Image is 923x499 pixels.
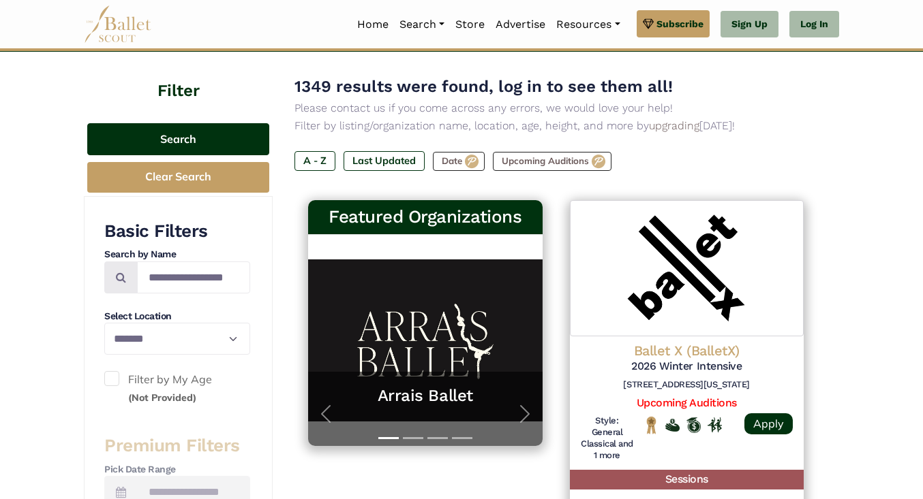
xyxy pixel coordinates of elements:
[104,248,250,261] h4: Search by Name
[744,413,793,434] a: Apply
[581,379,793,391] h6: [STREET_ADDRESS][US_STATE]
[137,261,250,293] input: Search by names...
[665,419,680,432] img: Offers Financial Aid
[87,123,269,155] button: Search
[570,470,804,489] h5: Sessions
[637,10,710,37] a: Subscribe
[104,434,250,457] h3: Premium Filters
[84,52,273,103] h4: Filter
[128,391,196,404] small: (Not Provided)
[581,342,793,359] h4: Ballet X (BalletX)
[656,16,703,31] span: Subscribe
[493,152,611,171] label: Upcoming Auditions
[319,206,532,229] h3: Featured Organizations
[581,359,793,374] h5: 2026 Winter Intensive
[378,430,399,446] button: Slide 1
[686,417,701,433] img: Offers Scholarship
[104,310,250,323] h4: Select Location
[452,430,472,446] button: Slide 4
[490,10,551,39] a: Advertise
[450,10,490,39] a: Store
[403,430,423,446] button: Slide 2
[708,417,722,432] img: In Person
[570,200,804,336] img: Logo
[294,77,673,96] span: 1349 results were found, log in to see them all!
[87,162,269,193] button: Clear Search
[427,430,448,446] button: Slide 3
[581,415,634,462] h6: Style: General Classical and 1 more
[789,11,839,38] a: Log In
[294,151,335,170] label: A - Z
[104,371,250,406] label: Filter by My Age
[551,10,625,39] a: Resources
[352,10,394,39] a: Home
[104,220,250,243] h3: Basic Filters
[721,11,778,38] a: Sign Up
[649,119,699,132] a: upgrading
[394,10,450,39] a: Search
[643,16,654,31] img: gem.svg
[344,151,425,170] label: Last Updated
[104,463,250,477] h4: Pick Date Range
[433,152,485,171] label: Date
[322,385,529,406] a: Arrais Ballet
[637,396,737,409] a: Upcoming Auditions
[294,99,817,117] p: Please contact us if you come across any errors, we would love your help!
[644,416,659,434] img: National
[294,117,817,135] p: Filter by listing/organization name, location, age, height, and more by [DATE]!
